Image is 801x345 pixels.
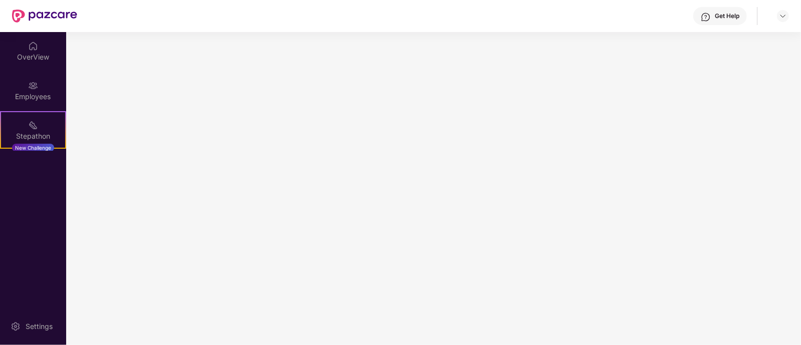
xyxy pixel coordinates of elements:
[1,131,65,141] div: Stepathon
[23,321,56,331] div: Settings
[12,144,54,152] div: New Challenge
[11,321,21,331] img: svg+xml;base64,PHN2ZyBpZD0iU2V0dGluZy0yMHgyMCIgeG1sbnM9Imh0dHA6Ly93d3cudzMub3JnLzIwMDAvc3ZnIiB3aW...
[28,81,38,91] img: svg+xml;base64,PHN2ZyBpZD0iRW1wbG95ZWVzIiB4bWxucz0iaHR0cDovL3d3dy53My5vcmcvMjAwMC9zdmciIHdpZHRoPS...
[12,10,77,23] img: New Pazcare Logo
[28,41,38,51] img: svg+xml;base64,PHN2ZyBpZD0iSG9tZSIgeG1sbnM9Imh0dHA6Ly93d3cudzMub3JnLzIwMDAvc3ZnIiB3aWR0aD0iMjAiIG...
[28,120,38,130] img: svg+xml;base64,PHN2ZyB4bWxucz0iaHR0cDovL3d3dy53My5vcmcvMjAwMC9zdmciIHdpZHRoPSIyMSIgaGVpZ2h0PSIyMC...
[701,12,711,22] img: svg+xml;base64,PHN2ZyBpZD0iSGVscC0zMngzMiIgeG1sbnM9Imh0dHA6Ly93d3cudzMub3JnLzIwMDAvc3ZnIiB3aWR0aD...
[715,12,739,20] div: Get Help
[779,12,787,20] img: svg+xml;base64,PHN2ZyBpZD0iRHJvcGRvd24tMzJ4MzIiIHhtbG5zPSJodHRwOi8vd3d3LnczLm9yZy8yMDAwL3N2ZyIgd2...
